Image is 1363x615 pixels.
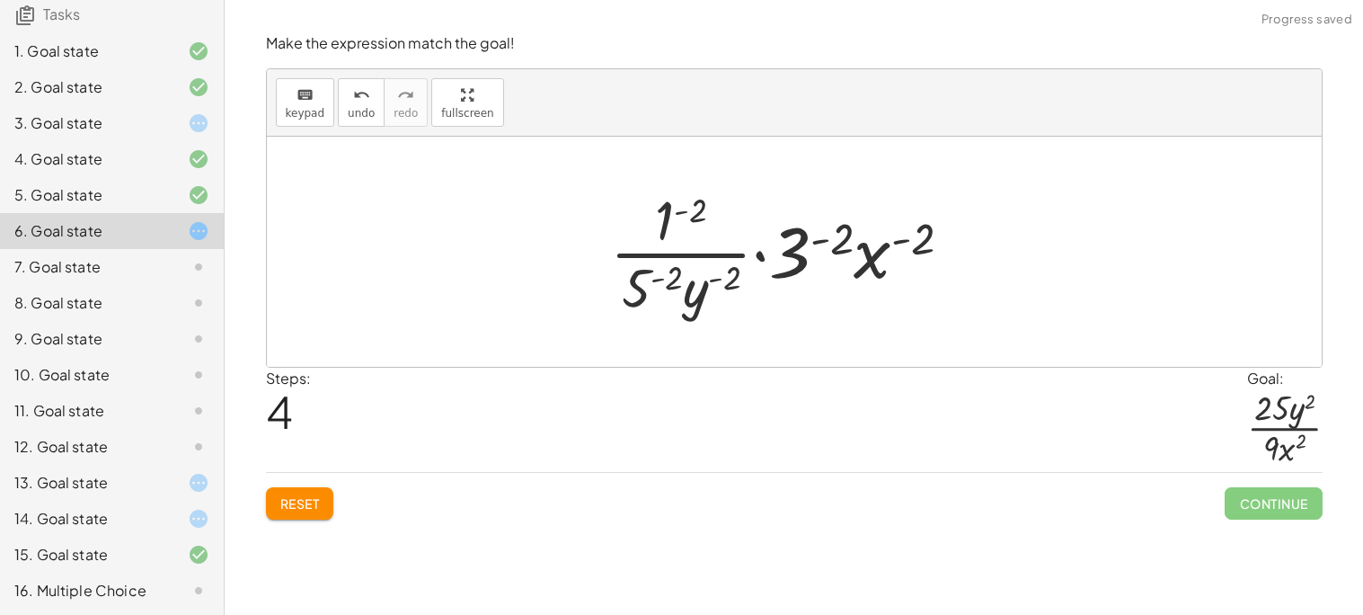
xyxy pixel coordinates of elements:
i: Task not started. [188,364,209,386]
button: Reset [266,487,334,520]
p: Make the expression match the goal! [266,33,1323,54]
i: Task started. [188,508,209,530]
i: Task finished and correct. [188,76,209,98]
i: Task started. [188,112,209,134]
i: Task not started. [188,436,209,458]
i: Task started. [188,472,209,494]
button: redoredo [384,78,428,127]
div: 3. Goal state [14,112,159,134]
div: 13. Goal state [14,472,159,494]
i: redo [397,85,414,106]
div: 7. Goal state [14,256,159,278]
i: Task not started. [188,400,209,422]
div: 14. Goal state [14,508,159,530]
span: undo [348,107,375,120]
i: undo [353,85,370,106]
div: 4. Goal state [14,148,159,170]
i: Task not started. [188,256,209,278]
i: Task finished and correct. [188,148,209,170]
span: Tasks [43,4,80,23]
div: 10. Goal state [14,364,159,386]
span: Reset [280,495,320,512]
div: 2. Goal state [14,76,159,98]
div: 9. Goal state [14,328,159,350]
label: Steps: [266,369,311,388]
span: Progress saved [1261,11,1352,29]
span: fullscreen [441,107,493,120]
div: 15. Goal state [14,544,159,566]
div: 11. Goal state [14,400,159,422]
div: 8. Goal state [14,292,159,314]
i: keyboard [296,85,314,106]
i: Task not started. [188,580,209,602]
div: 6. Goal state [14,220,159,242]
i: Task finished and correct. [188,544,209,566]
span: 4 [266,384,293,439]
i: Task not started. [188,292,209,314]
div: 12. Goal state [14,436,159,458]
div: 1. Goal state [14,40,159,62]
i: Task finished and correct. [188,40,209,62]
span: keypad [286,107,325,120]
div: 5. Goal state [14,184,159,206]
i: Task finished and correct. [188,184,209,206]
i: Task started. [188,220,209,242]
button: keyboardkeypad [276,78,335,127]
div: 16. Multiple Choice [14,580,159,602]
button: fullscreen [431,78,503,127]
span: redo [394,107,418,120]
button: undoundo [338,78,385,127]
div: Goal: [1247,368,1322,389]
i: Task not started. [188,328,209,350]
